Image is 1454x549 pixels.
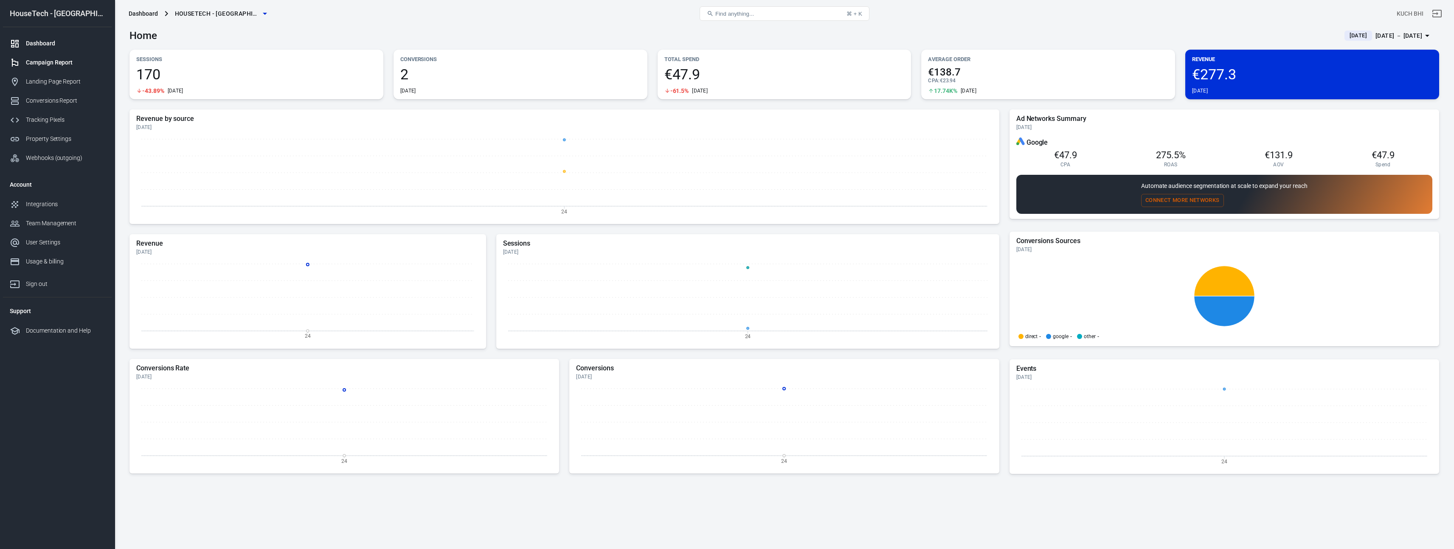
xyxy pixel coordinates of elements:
p: Conversions [400,55,641,64]
div: Usage & billing [26,257,105,266]
span: - [1039,334,1041,339]
div: Campaign Report [26,58,105,67]
tspan: 24 [745,333,751,339]
span: [DATE] [1346,31,1370,40]
a: Sign out [3,271,112,294]
div: User Settings [26,238,105,247]
div: Sign out [26,280,105,289]
li: Account [3,174,112,195]
p: Total Spend [664,55,905,64]
p: google [1053,334,1069,339]
h5: Conversions Rate [136,364,552,373]
button: Find anything...⌘ + K [700,6,869,21]
a: Sign out [1427,3,1447,24]
a: User Settings [3,233,112,252]
p: direct [1025,334,1038,339]
p: Sessions [136,55,377,64]
div: [DATE] [136,373,552,380]
span: ROAS [1164,161,1177,168]
tspan: 24 [561,208,567,214]
div: Documentation and Help [26,326,105,335]
a: Integrations [3,195,112,214]
span: €131.9 [1265,150,1293,160]
tspan: 24 [305,333,311,339]
div: [DATE] － [DATE] [1375,31,1422,41]
div: Property Settings [26,134,105,143]
p: other [1084,334,1096,339]
div: [DATE] [1016,124,1432,131]
li: Support [3,301,112,321]
p: Average Order [928,55,1168,64]
div: Dashboard [26,39,105,48]
div: Conversions Report [26,96,105,105]
a: Dashboard [3,34,112,53]
div: Account id: fwZaDOHT [1397,9,1423,18]
span: €138.7 [928,67,1168,77]
h5: Conversions Sources [1016,237,1432,245]
span: CPA [1060,161,1071,168]
div: HouseTech - [GEOGRAPHIC_DATA] [3,10,112,17]
h5: Conversions [576,364,992,373]
span: - [1097,334,1099,339]
span: -61.5% [670,88,689,94]
a: Landing Page Report [3,72,112,91]
button: [DATE][DATE] － [DATE] [1338,29,1439,43]
h5: Revenue by source [136,115,993,123]
div: Landing Page Report [26,77,105,86]
div: Webhooks (outgoing) [26,154,105,162]
h3: Home [129,30,157,42]
div: ⌘ + K [847,11,862,17]
a: Webhooks (outgoing) [3,148,112,168]
a: Campaign Report [3,53,112,72]
span: €47.9 [1372,150,1395,160]
div: Google Ads [1016,137,1025,147]
h5: Sessions [503,239,993,248]
button: HouseTech - [GEOGRAPHIC_DATA] [172,6,270,22]
div: [DATE] [503,249,993,255]
span: €47.9 [1054,150,1077,160]
div: Team Management [26,219,105,228]
a: Tracking Pixels [3,110,112,129]
span: €277.3 [1192,67,1432,81]
p: Revenue [1192,55,1432,64]
div: [DATE] [1016,374,1432,381]
span: AOV [1273,161,1284,168]
div: [DATE] [168,87,183,94]
div: [DATE] [400,87,416,94]
span: Spend [1375,161,1391,168]
span: CPA : [928,78,939,84]
tspan: 24 [1221,458,1227,464]
a: Conversions Report [3,91,112,110]
div: [DATE] [1192,87,1208,94]
span: Find anything... [715,11,754,17]
h5: Revenue [136,239,479,248]
tspan: 24 [781,458,787,464]
span: €47.9 [664,67,905,81]
a: Property Settings [3,129,112,148]
a: Team Management [3,214,112,233]
h5: Ad Networks Summary [1016,115,1432,123]
span: 275.5% [1156,150,1186,160]
div: [DATE] [692,87,708,94]
div: [DATE] [1016,246,1432,253]
a: Usage & billing [3,252,112,271]
span: - [1070,334,1072,339]
div: [DATE] [136,124,993,131]
div: Integrations [26,200,105,209]
p: Automate audience segmentation at scale to expand your reach [1141,182,1308,190]
span: 2 [400,67,641,81]
div: [DATE] [961,87,976,94]
div: Dashboard [129,9,158,18]
span: 17.74K% [934,88,957,94]
button: Connect More Networks [1141,194,1224,207]
div: Google [1016,137,1432,147]
span: -43.89% [142,88,164,94]
span: HouseTech - UK [175,8,260,19]
div: Tracking Pixels [26,115,105,124]
tspan: 24 [341,458,347,464]
span: 170 [136,67,377,81]
div: [DATE] [576,373,992,380]
div: [DATE] [136,249,479,255]
span: €23.94 [940,78,956,84]
h5: Events [1016,364,1432,373]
